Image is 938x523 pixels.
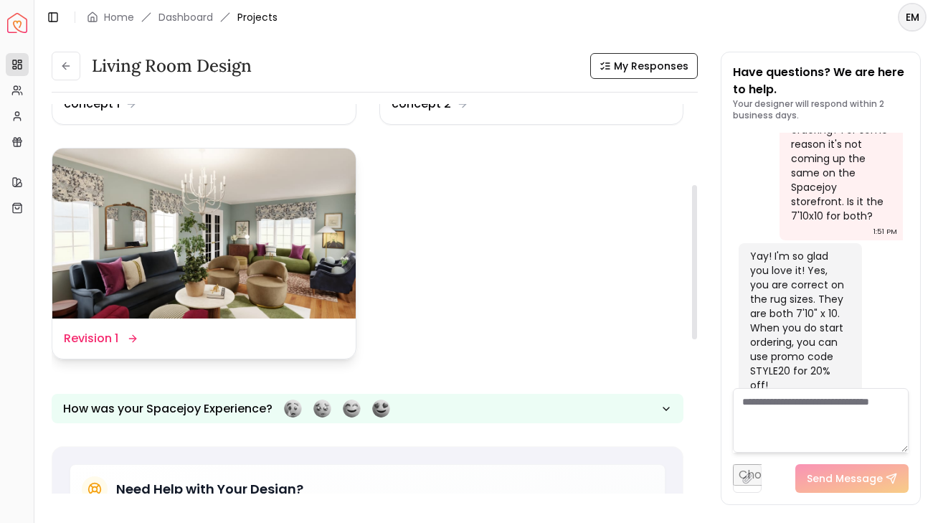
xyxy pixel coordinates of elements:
[614,59,688,73] span: My Responses
[64,330,118,347] dd: Revision 1
[750,249,848,450] div: Yay! I'm so glad you love it! Yes, you are correct on the rug sizes. They are both 7'10" x 10. Wh...
[52,148,356,360] a: Revision 1Revision 1
[873,225,897,239] div: 1:51 PM
[733,98,909,121] p: Your designer will respond within 2 business days.
[791,80,889,223] div: Can you please confirm which rug sizes we are ordering? For some reason it's not coming up the sa...
[7,13,27,33] img: Spacejoy Logo
[104,10,134,24] a: Home
[64,95,120,113] dd: concept 1
[392,95,451,113] dd: concept 2
[52,149,356,319] img: Revision 1
[116,479,303,499] h5: Need Help with Your Design?
[899,4,925,30] span: EM
[92,55,252,77] h3: Living Room design
[733,64,909,98] p: Have questions? We are here to help.
[237,10,278,24] span: Projects
[63,400,273,418] p: How was your Spacejoy Experience?
[7,13,27,33] a: Spacejoy
[590,53,698,79] button: My Responses
[898,3,927,32] button: EM
[158,10,213,24] a: Dashboard
[52,394,683,423] button: How was your Spacejoy Experience?Feeling terribleFeeling badFeeling goodFeeling awesome
[87,10,278,24] nav: breadcrumb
